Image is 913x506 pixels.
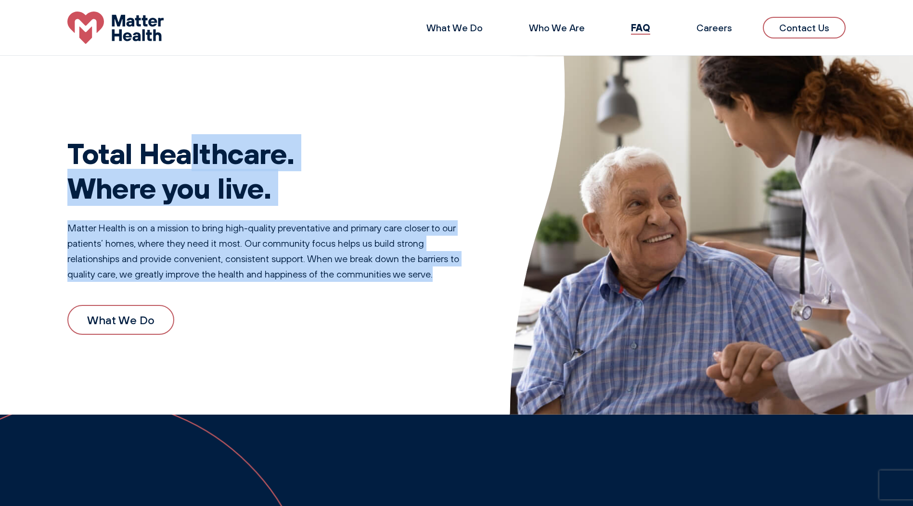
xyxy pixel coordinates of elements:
[426,22,483,34] a: What We Do
[529,22,585,34] a: Who We Are
[67,220,471,282] p: Matter Health is on a mission to bring high-quality preventative and primary care closer to our p...
[696,22,732,34] a: Careers
[763,17,846,38] a: Contact Us
[67,305,174,335] a: What We Do
[67,136,471,205] h1: Total Healthcare. Where you live.
[631,21,650,34] a: FAQ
